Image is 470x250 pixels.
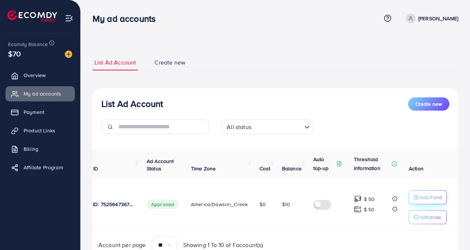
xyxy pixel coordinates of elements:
span: Balance [282,165,302,172]
span: Showing 1 To 10 of 1 account(s) [183,241,263,249]
span: List Ad Account [94,58,136,67]
span: Affiliate Program [24,164,63,171]
a: Product Links [6,123,75,138]
span: My ad accounts [24,90,61,97]
span: Ecomdy Balance [8,41,48,48]
button: Withdraw [409,210,447,224]
span: Cost [260,165,270,172]
img: menu [65,14,73,22]
span: Product Links [24,127,55,134]
p: $ 50 [364,195,375,204]
span: Payment [24,108,44,116]
span: America/Dawson_Creek [191,201,248,208]
span: Create new [415,100,442,108]
span: Ad Account Status [147,157,174,172]
a: Overview [6,68,75,83]
p: ID: 7525647367300120593 [93,200,135,209]
span: Billing [24,145,38,153]
p: Threshold information [354,155,390,173]
span: All status [225,122,253,132]
p: $ 50 [364,205,375,214]
span: Action [409,165,424,172]
div: Search for option [221,119,313,134]
a: My ad accounts [6,86,75,101]
input: Search for option [254,120,302,132]
p: Add Fund [419,193,442,202]
span: Create new [154,58,185,67]
a: Affiliate Program [6,160,75,175]
span: $70 [8,48,21,59]
h3: My ad accounts [93,13,161,24]
span: Account per page [98,241,146,249]
p: Withdraw [419,213,441,222]
span: $10 [282,201,290,208]
img: image [65,51,72,58]
a: Billing [6,142,75,156]
p: [PERSON_NAME] [418,14,458,23]
img: top-up amount [354,205,362,213]
span: Time Zone [191,165,216,172]
span: $0 [260,201,266,208]
span: Your BC ID [73,165,98,172]
a: Payment [6,105,75,119]
span: Approved [147,199,178,209]
button: Create new [408,97,449,111]
p: Auto top-up [313,155,335,173]
iframe: Chat [439,217,464,244]
img: logo [7,10,57,22]
a: [PERSON_NAME] [403,14,458,23]
img: top-up amount [354,195,362,203]
span: Overview [24,72,46,79]
h3: List Ad Account [101,98,163,109]
button: Add Fund [409,190,447,204]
